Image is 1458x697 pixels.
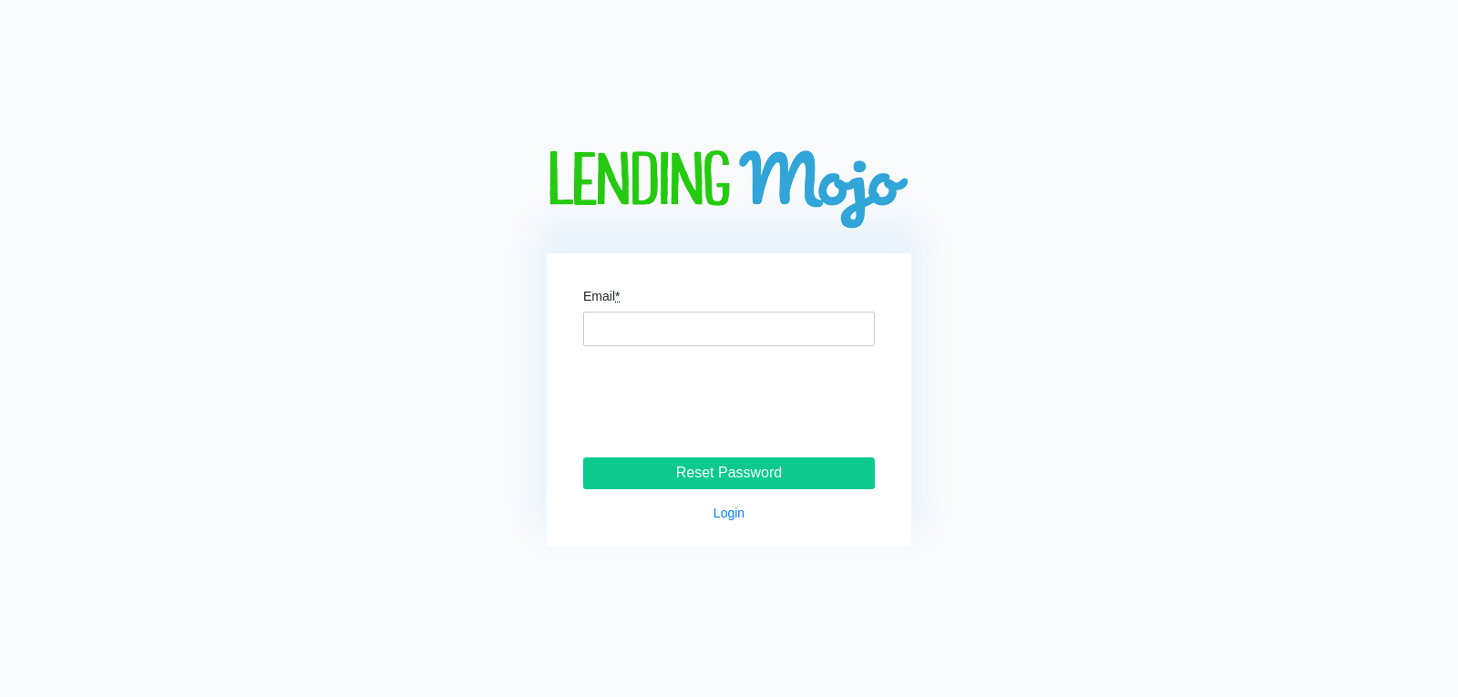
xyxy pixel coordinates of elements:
iframe: reCAPTCHA [590,368,868,439]
a: Login [714,506,744,520]
img: logo-big.png [547,150,911,231]
input: Reset Password [583,457,875,490]
label: Email [583,290,620,302]
abbr: required [615,289,620,303]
